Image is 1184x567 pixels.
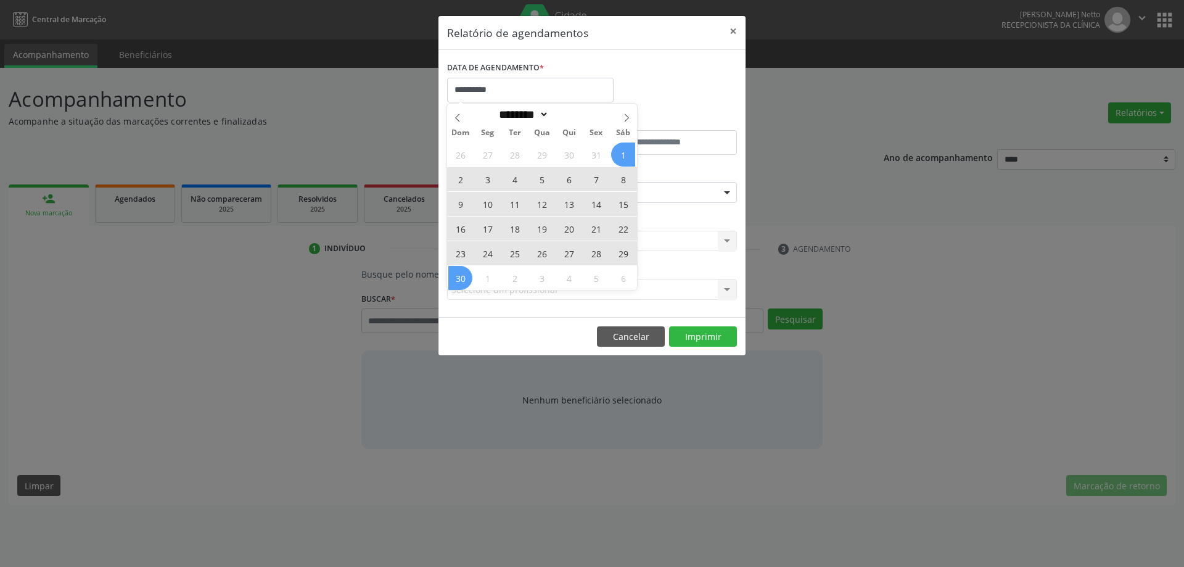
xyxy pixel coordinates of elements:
span: Novembro 3, 2025 [475,167,499,191]
span: Novembro 30, 2025 [448,266,472,290]
label: ATÉ [595,111,737,130]
span: Novembro 27, 2025 [557,241,581,265]
h5: Relatório de agendamentos [447,25,588,41]
span: Novembro 28, 2025 [584,241,608,265]
span: Dezembro 4, 2025 [557,266,581,290]
span: Novembro 13, 2025 [557,192,581,216]
button: Close [721,16,746,46]
span: Novembro 21, 2025 [584,217,608,241]
span: Dezembro 6, 2025 [611,266,635,290]
span: Qui [556,129,583,137]
span: Novembro 8, 2025 [611,167,635,191]
span: Novembro 7, 2025 [584,167,608,191]
span: Novembro 18, 2025 [503,217,527,241]
span: Seg [474,129,501,137]
span: Novembro 11, 2025 [503,192,527,216]
input: Year [549,108,590,121]
button: Cancelar [597,326,665,347]
label: DATA DE AGENDAMENTO [447,59,544,78]
span: Novembro 14, 2025 [584,192,608,216]
span: Novembro 19, 2025 [530,217,554,241]
span: Outubro 30, 2025 [557,143,581,167]
span: Ter [501,129,528,137]
span: Novembro 26, 2025 [530,241,554,265]
span: Outubro 31, 2025 [584,143,608,167]
span: Novembro 10, 2025 [475,192,499,216]
span: Novembro 5, 2025 [530,167,554,191]
span: Novembro 15, 2025 [611,192,635,216]
span: Dezembro 3, 2025 [530,266,554,290]
span: Novembro 23, 2025 [448,241,472,265]
span: Dezembro 5, 2025 [584,266,608,290]
span: Novembro 4, 2025 [503,167,527,191]
span: Novembro 25, 2025 [503,241,527,265]
span: Novembro 20, 2025 [557,217,581,241]
span: Novembro 16, 2025 [448,217,472,241]
span: Dezembro 2, 2025 [503,266,527,290]
span: Outubro 27, 2025 [475,143,499,167]
select: Month [495,108,549,121]
span: Novembro 2, 2025 [448,167,472,191]
span: Sex [583,129,610,137]
span: Novembro 1, 2025 [611,143,635,167]
span: Novembro 9, 2025 [448,192,472,216]
span: Novembro 6, 2025 [557,167,581,191]
span: Dom [447,129,474,137]
span: Dezembro 1, 2025 [475,266,499,290]
span: Outubro 26, 2025 [448,143,472,167]
span: Novembro 17, 2025 [475,217,499,241]
span: Novembro 22, 2025 [611,217,635,241]
span: Sáb [610,129,637,137]
span: Novembro 12, 2025 [530,192,554,216]
span: Outubro 29, 2025 [530,143,554,167]
button: Imprimir [669,326,737,347]
span: Novembro 24, 2025 [475,241,499,265]
span: Novembro 29, 2025 [611,241,635,265]
span: Outubro 28, 2025 [503,143,527,167]
span: Qua [528,129,556,137]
